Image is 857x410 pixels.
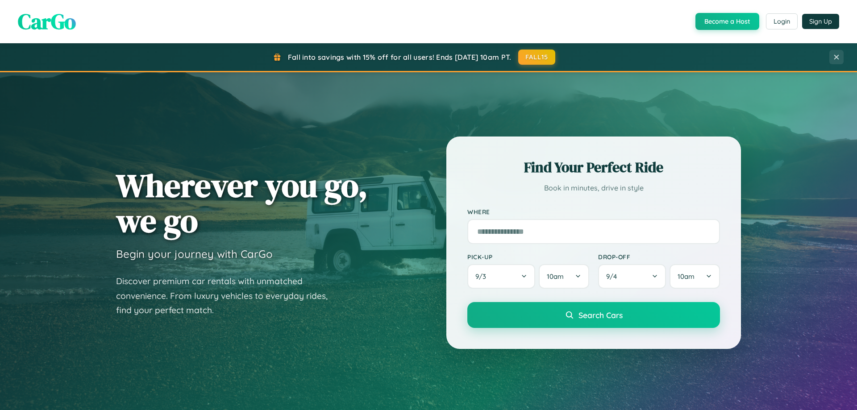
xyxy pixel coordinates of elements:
[695,13,759,30] button: Become a Host
[116,168,368,238] h1: Wherever you go, we go
[467,302,720,328] button: Search Cars
[606,272,621,281] span: 9 / 4
[670,264,720,289] button: 10am
[598,253,720,261] label: Drop-off
[598,264,666,289] button: 9/4
[578,310,623,320] span: Search Cars
[467,264,535,289] button: 9/3
[518,50,556,65] button: FALL15
[116,274,339,318] p: Discover premium car rentals with unmatched convenience. From luxury vehicles to everyday rides, ...
[467,157,720,177] h2: Find Your Perfect Ride
[475,272,491,281] span: 9 / 3
[766,13,798,29] button: Login
[467,208,720,215] label: Where
[18,7,76,36] span: CarGo
[678,272,695,281] span: 10am
[547,272,564,281] span: 10am
[539,264,589,289] button: 10am
[467,253,589,261] label: Pick-up
[116,247,273,261] h3: Begin your journey with CarGo
[802,14,839,29] button: Sign Up
[288,53,512,62] span: Fall into savings with 15% off for all users! Ends [DATE] 10am PT.
[467,182,720,195] p: Book in minutes, drive in style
